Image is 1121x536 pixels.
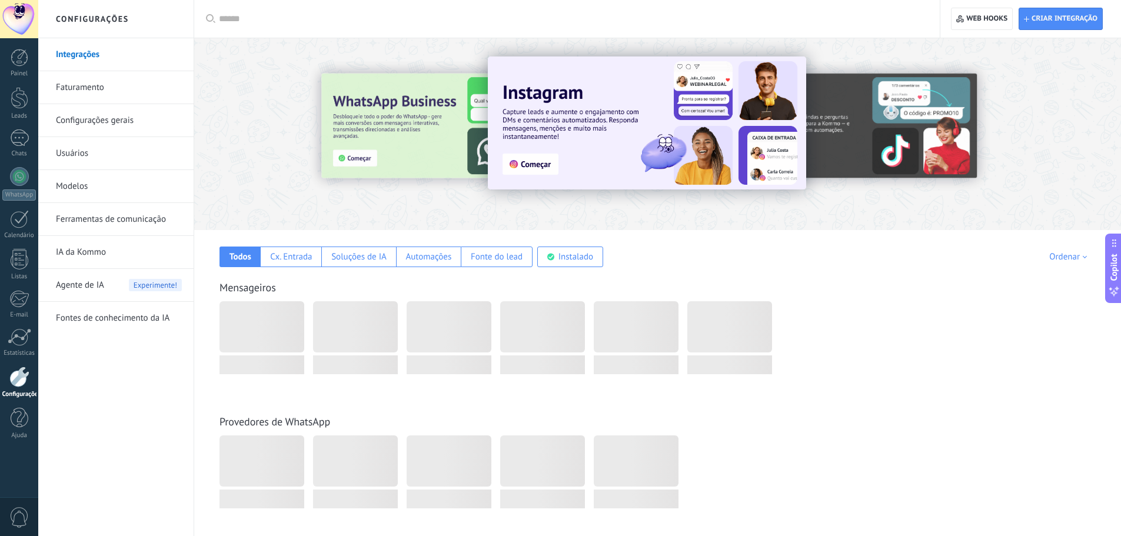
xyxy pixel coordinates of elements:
[38,71,194,104] li: Faturamento
[38,38,194,71] li: Integrações
[38,269,194,302] li: Agente de IA
[229,251,251,262] div: Todos
[56,203,182,236] a: Ferramentas de comunicação
[38,302,194,334] li: Fontes de conhecimento da IA
[1108,254,1120,281] span: Copilot
[2,150,36,158] div: Chats
[219,281,276,294] a: Mensageiros
[56,269,182,302] a: Agente de IAExperimente!
[56,137,182,170] a: Usuários
[1049,251,1091,262] div: Ordenar
[56,104,182,137] a: Configurações gerais
[966,14,1007,24] span: Web hooks
[2,311,36,319] div: E-mail
[38,170,194,203] li: Modelos
[321,74,572,178] img: Slide 3
[56,38,182,71] a: Integrações
[1032,14,1097,24] span: Criar integração
[270,251,312,262] div: Cx. Entrada
[2,273,36,281] div: Listas
[56,236,182,269] a: IA da Kommo
[56,170,182,203] a: Modelos
[405,251,451,262] div: Automações
[1019,8,1103,30] button: Criar integração
[38,104,194,137] li: Configurações gerais
[2,349,36,357] div: Estatísticas
[2,189,36,201] div: WhatsApp
[38,137,194,170] li: Usuários
[2,232,36,239] div: Calendário
[56,302,182,335] a: Fontes de conhecimento da IA
[951,8,1013,30] button: Web hooks
[331,251,387,262] div: Soluções de IA
[38,236,194,269] li: IA da Kommo
[2,70,36,78] div: Painel
[471,251,523,262] div: Fonte do lead
[56,269,104,302] span: Agente de IA
[38,203,194,236] li: Ferramentas de comunicação
[2,112,36,120] div: Leads
[129,279,182,291] span: Experimente!
[219,415,330,428] a: Provedores de WhatsApp
[726,74,977,178] img: Slide 2
[56,71,182,104] a: Faturamento
[558,251,593,262] div: Instalado
[2,391,36,398] div: Configurações
[2,432,36,440] div: Ajuda
[488,56,806,189] img: Slide 1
